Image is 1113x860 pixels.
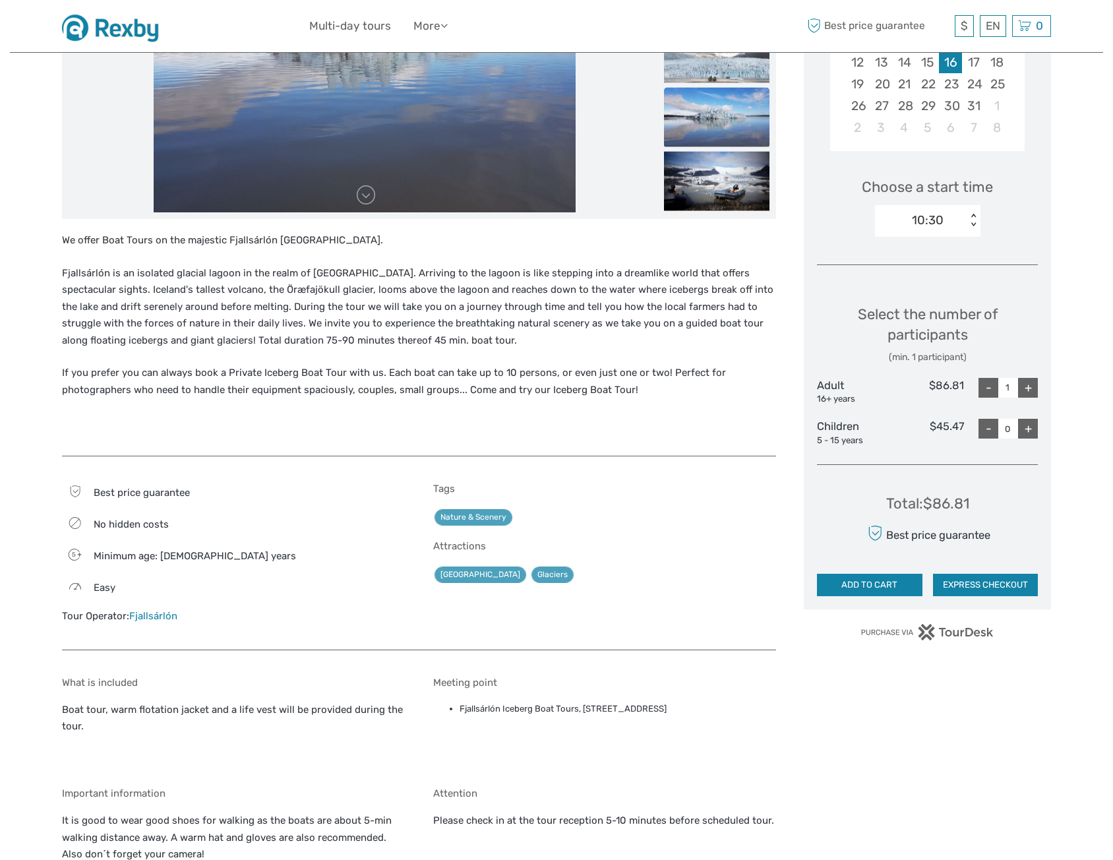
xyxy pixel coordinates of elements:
[817,419,891,446] div: Children
[967,214,978,228] div: < >
[817,351,1038,364] div: (min. 1 participant)
[939,73,962,95] div: Choose Thursday, October 23rd, 2025
[433,677,777,689] h5: Meeting point
[94,487,190,499] span: Best price guarantee
[961,19,968,32] span: $
[1018,419,1038,439] div: +
[870,73,893,95] div: Choose Monday, October 20th, 2025
[413,16,448,36] a: More
[846,95,869,117] div: Choose Sunday, October 26th, 2025
[817,574,922,596] button: ADD TO CART
[62,265,776,350] p: Fjallsárlón is an isolated glacial lagoon in the realm of [GEOGRAPHIC_DATA]. Arriving to the lago...
[891,419,965,446] div: $45.47
[62,787,406,799] h5: Important information
[933,574,1038,596] button: EXPRESS CHECKOUT
[1034,19,1045,32] span: 0
[980,15,1006,37] div: EN
[62,677,406,689] h5: What is included
[94,582,115,594] span: Easy
[846,51,869,73] div: Choose Sunday, October 12th, 2025
[916,117,939,138] div: Choose Wednesday, November 5th, 2025
[912,212,944,229] div: 10:30
[460,702,777,716] li: Fjallsárlón Iceberg Boat Tours, [STREET_ADDRESS]
[886,493,969,514] div: Total : $86.81
[893,117,916,138] div: Choose Tuesday, November 4th, 2025
[870,51,893,73] div: Choose Monday, October 13th, 2025
[817,393,891,406] div: 16+ years
[962,73,985,95] div: Choose Friday, October 24th, 2025
[435,567,526,583] a: [GEOGRAPHIC_DATA]
[435,509,512,526] a: Nature & Scenery
[664,88,769,147] img: 0af9abf64c4e4d9a8571516d47d79ea4_slider_thumbnail.jpeg
[846,117,869,138] div: Choose Sunday, November 2nd, 2025
[62,232,776,249] p: We offer Boat Tours on the majestic Fjallsárlón [GEOGRAPHIC_DATA].
[62,702,406,752] p: Boat tour, warm flotation jacket and a life vest will be provided during the tour.
[978,378,998,398] div: -
[94,518,169,530] span: No hidden costs
[309,16,391,36] a: Multi-day tours
[817,378,891,406] div: Adult
[433,787,777,799] h5: Attention
[962,117,985,138] div: Choose Friday, November 7th, 2025
[1018,378,1038,398] div: +
[64,550,83,559] span: 5
[129,610,177,622] a: Fjallsárlón
[962,95,985,117] div: Choose Friday, October 31st, 2025
[893,73,916,95] div: Choose Tuesday, October 21st, 2025
[62,609,406,623] div: Tour Operator:
[817,304,1038,364] div: Select the number of participants
[916,51,939,73] div: Choose Wednesday, October 15th, 2025
[846,73,869,95] div: Choose Sunday, October 19th, 2025
[870,117,893,138] div: Choose Monday, November 3rd, 2025
[817,435,891,447] div: 5 - 15 years
[962,51,985,73] div: Choose Friday, October 17th, 2025
[834,7,1020,138] div: month 2025-10
[893,95,916,117] div: Choose Tuesday, October 28th, 2025
[94,550,296,562] span: Minimum age: [DEMOGRAPHIC_DATA] years
[62,10,168,42] img: 1430-dd05a757-d8ed-48de-a814-6052a4ad6914_logo_small.jpg
[862,177,993,197] span: Choose a start time
[985,73,1008,95] div: Choose Saturday, October 25th, 2025
[916,95,939,117] div: Choose Wednesday, October 29th, 2025
[531,567,574,583] a: Glaciers
[62,365,776,398] p: If you prefer you can always book a Private Iceberg Boat Tour with us. Each boat can take up to 1...
[939,117,962,138] div: Choose Thursday, November 6th, 2025
[939,95,962,117] div: Choose Thursday, October 30th, 2025
[893,51,916,73] div: Choose Tuesday, October 14th, 2025
[664,24,769,83] img: 096584064ae04760be32854a3869a7bb_slider_thumbnail.jpeg
[916,73,939,95] div: Choose Wednesday, October 22nd, 2025
[433,813,777,830] p: Please check in at the tour reception 5-10 minutes before scheduled tour.
[433,540,777,552] h5: Attractions
[985,95,1008,117] div: Choose Saturday, November 1st, 2025
[891,378,965,406] div: $86.81
[664,152,769,211] img: 2dd5ffc0d8f74b1da60cddfd322bf075_slider_thumbnail.jpeg
[978,419,998,439] div: -
[804,15,951,37] span: Best price guarantee
[860,624,994,640] img: PurchaseViaTourDesk.png
[985,117,1008,138] div: Choose Saturday, November 8th, 2025
[939,51,962,73] div: Choose Thursday, October 16th, 2025
[870,95,893,117] div: Choose Monday, October 27th, 2025
[433,483,777,495] h5: Tags
[864,522,990,545] div: Best price guarantee
[985,51,1008,73] div: Choose Saturday, October 18th, 2025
